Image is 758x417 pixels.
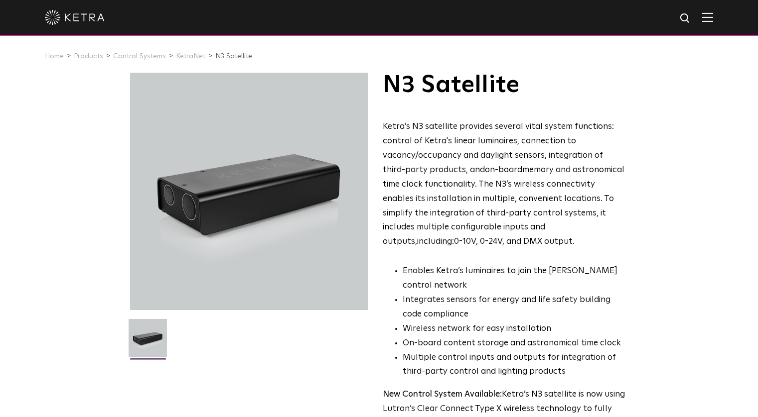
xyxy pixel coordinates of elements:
[45,10,105,25] img: ketra-logo-2019-white
[129,319,167,365] img: N3-Controller-2021-Web-Square
[45,53,64,60] a: Home
[485,166,522,174] g: on-board
[403,264,625,293] li: Enables Ketra’s luminaires to join the [PERSON_NAME] control network
[74,53,103,60] a: Products
[383,73,625,98] h1: N3 Satellite
[176,53,205,60] a: KetraNet
[383,390,502,399] strong: New Control System Available:
[702,12,713,22] img: Hamburger%20Nav.svg
[679,12,692,25] img: search icon
[403,293,625,322] li: Integrates sensors for energy and life safety building code compliance
[383,120,625,249] p: Ketra’s N3 satellite provides several vital system functions: control of Ketra's linear luminaire...
[403,351,625,380] li: Multiple control inputs and outputs for integration of third-party control and lighting products
[113,53,166,60] a: Control Systems
[403,336,625,351] li: On-board content storage and astronomical time clock
[215,53,252,60] a: N3 Satellite
[403,322,625,336] li: Wireless network for easy installation
[417,237,454,246] g: including:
